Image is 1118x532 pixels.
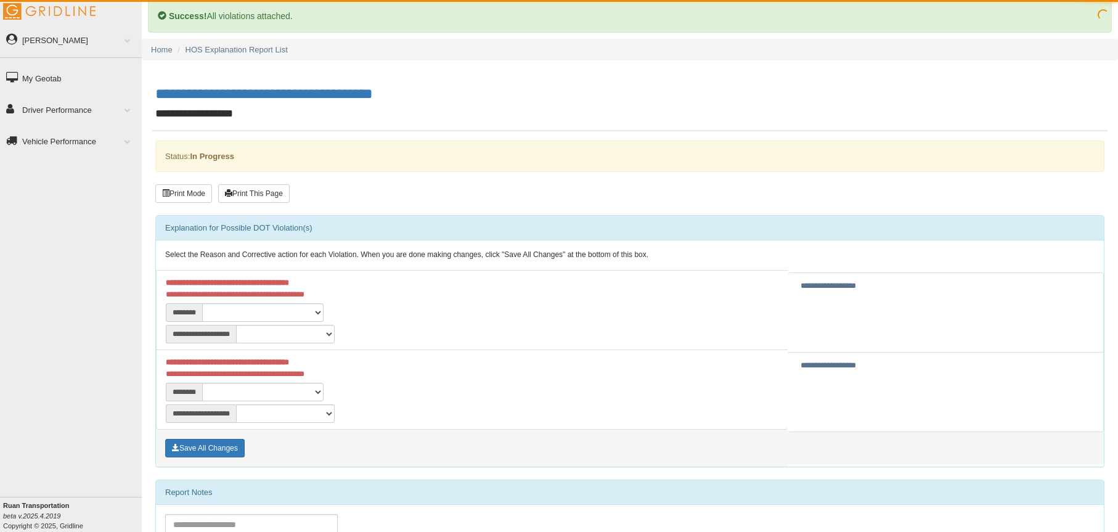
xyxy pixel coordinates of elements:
[156,480,1104,505] div: Report Notes
[3,512,60,520] i: beta v.2025.4.2019
[156,216,1104,240] div: Explanation for Possible DOT Violation(s)
[165,439,245,457] button: Save
[3,3,96,20] img: Gridline
[155,184,212,203] button: Print Mode
[3,501,142,531] div: Copyright © 2025, Gridline
[186,45,288,54] a: HOS Explanation Report List
[218,184,290,203] button: Print This Page
[169,11,206,21] b: Success!
[155,141,1104,172] div: Status:
[156,240,1104,270] div: Select the Reason and Corrective action for each Violation. When you are done making changes, cli...
[190,152,234,161] strong: In Progress
[151,45,173,54] a: Home
[3,502,70,509] b: Ruan Transportation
